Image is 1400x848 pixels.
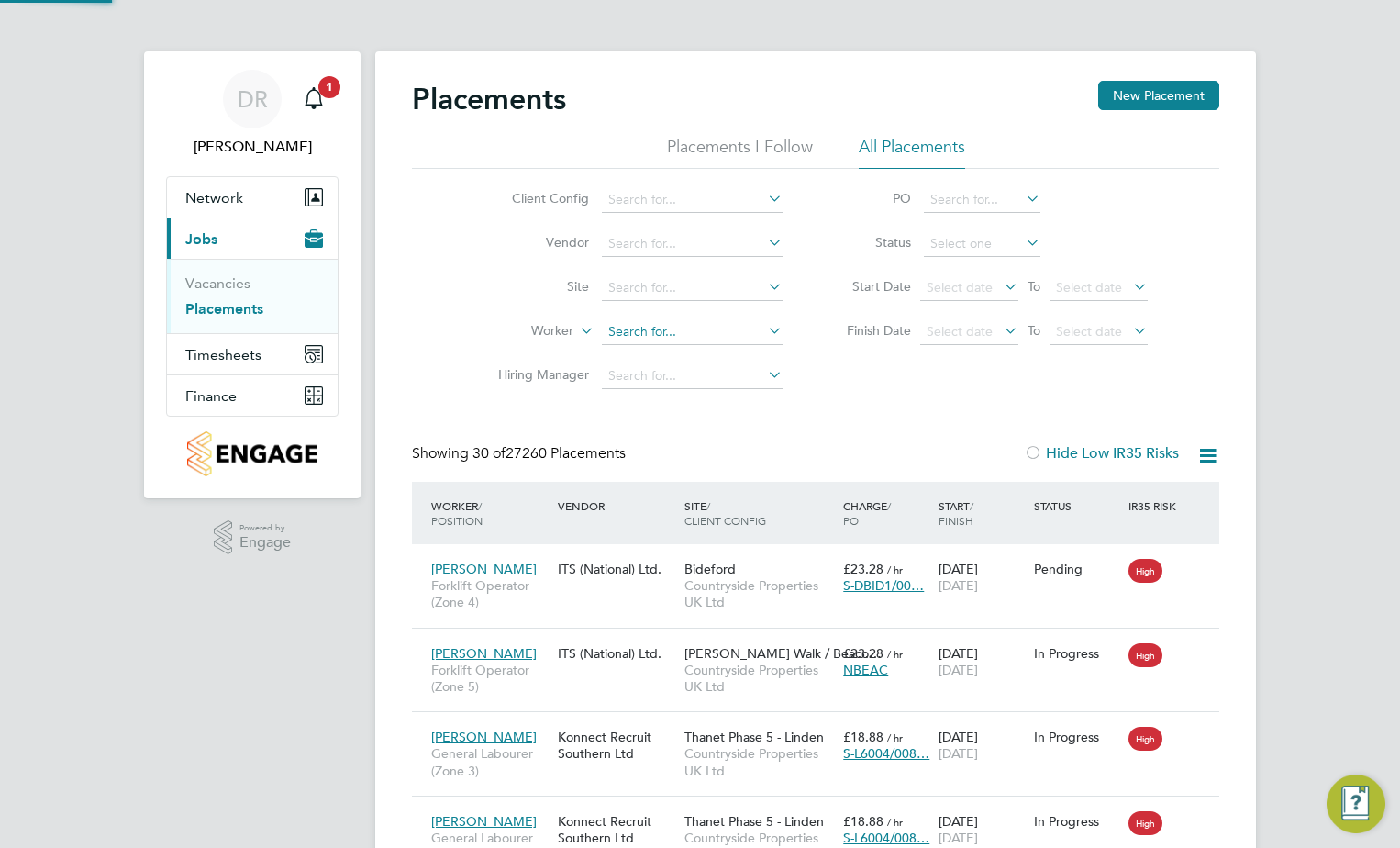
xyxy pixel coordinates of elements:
[684,662,834,695] span: Countryside Properties UK Ltd
[843,830,929,846] span: S-L6004/008…
[214,520,292,555] a: Powered byEngage
[553,489,680,522] div: Vendor
[684,645,882,662] span: [PERSON_NAME] Walk / Beaco…
[166,70,339,158] a: DR[PERSON_NAME]
[483,234,589,251] label: Vendor
[468,322,573,340] label: Worker
[427,635,1219,651] a: [PERSON_NAME]Forklift Operator (Zone 5)ITS (National) Ltd.[PERSON_NAME] Walk / Beaco…Countryside ...
[939,745,978,762] span: [DATE]
[167,375,338,416] button: Finance
[412,81,566,117] h2: Placements
[1029,489,1125,522] div: Status
[828,322,911,339] label: Finish Date
[166,431,339,476] a: Go to home page
[887,815,903,829] span: / hr
[843,729,883,745] span: £18.88
[1056,323,1122,340] span: Select date
[843,813,883,830] span: £18.88
[843,662,888,678] span: NBEAC
[684,498,766,528] span: / Client Config
[684,813,824,830] span: Thanet Phase 5 - Linden
[483,190,589,206] label: Client Config
[472,444,626,463] span: 27260 Placements
[1128,727,1162,751] span: High
[1034,561,1120,577] div: Pending
[431,498,483,528] span: / Position
[553,636,680,671] div: ITS (National) Ltd.
[1327,775,1385,833] button: Engage Resource Center
[185,274,250,292] a: Vacancies
[684,729,824,745] span: Thanet Phase 5 - Linden
[318,76,340,98] span: 1
[431,577,549,610] span: Forklift Operator (Zone 4)
[887,563,903,576] span: / hr
[239,535,291,551] span: Engage
[1124,489,1187,522] div: IR35 Risk
[239,520,291,536] span: Powered by
[427,719,1219,734] a: [PERSON_NAME]General Labourer (Zone 3)Konnect Recruit Southern LtdThanet Phase 5 - LindenCountrys...
[1024,444,1179,463] label: Hide Low IR35 Risks
[295,70,332,128] a: 1
[1022,318,1046,342] span: To
[680,489,839,537] div: Site
[427,489,553,537] div: Worker
[602,231,783,257] input: Search for...
[939,577,978,594] span: [DATE]
[185,230,217,248] span: Jobs
[934,720,1029,771] div: [DATE]
[667,136,813,169] li: Placements I Follow
[431,745,549,778] span: General Labourer (Zone 3)
[843,577,924,594] span: S-DBID1/00…
[684,745,834,778] span: Countryside Properties UK Ltd
[431,561,537,577] span: [PERSON_NAME]
[238,87,268,111] span: DR
[144,51,361,498] nav: Main navigation
[828,234,911,251] label: Status
[553,552,680,586] div: ITS (National) Ltd.
[887,731,903,744] span: / hr
[412,444,629,463] div: Showing
[167,334,338,374] button: Timesheets
[1128,811,1162,835] span: High
[924,231,1040,257] input: Select one
[843,645,883,662] span: £23.28
[483,278,589,295] label: Site
[1034,729,1120,745] div: In Progress
[939,830,978,846] span: [DATE]
[927,279,993,296] span: Select date
[843,745,929,762] span: S-L6004/008…
[828,278,911,295] label: Start Date
[1128,643,1162,667] span: High
[934,552,1029,603] div: [DATE]
[167,218,338,259] button: Jobs
[887,647,903,661] span: / hr
[924,187,1040,213] input: Search for...
[859,136,965,169] li: All Placements
[472,444,506,463] span: 30 of
[185,189,243,206] span: Network
[431,729,537,745] span: [PERSON_NAME]
[431,813,537,830] span: [PERSON_NAME]
[187,431,317,476] img: countryside-properties-logo-retina.png
[602,363,783,389] input: Search for...
[431,662,549,695] span: Forklift Operator (Zone 5)
[839,489,934,537] div: Charge
[483,366,589,383] label: Hiring Manager
[684,577,834,610] span: Countryside Properties UK Ltd
[1034,645,1120,662] div: In Progress
[939,662,978,678] span: [DATE]
[431,645,537,662] span: [PERSON_NAME]
[1128,559,1162,583] span: High
[684,561,736,577] span: Bideford
[843,561,883,577] span: £23.28
[427,551,1219,566] a: [PERSON_NAME]Forklift Operator (Zone 4)ITS (National) Ltd.BidefordCountryside Properties UK Ltd£2...
[1034,813,1120,830] div: In Progress
[602,275,783,301] input: Search for...
[939,498,973,528] span: / Finish
[167,259,338,333] div: Jobs
[427,803,1219,819] a: [PERSON_NAME]General Labourer (Zone 3)Konnect Recruit Southern LtdThanet Phase 5 - LindenCountrys...
[602,319,783,345] input: Search for...
[602,187,783,213] input: Search for...
[934,489,1029,537] div: Start
[185,346,261,363] span: Timesheets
